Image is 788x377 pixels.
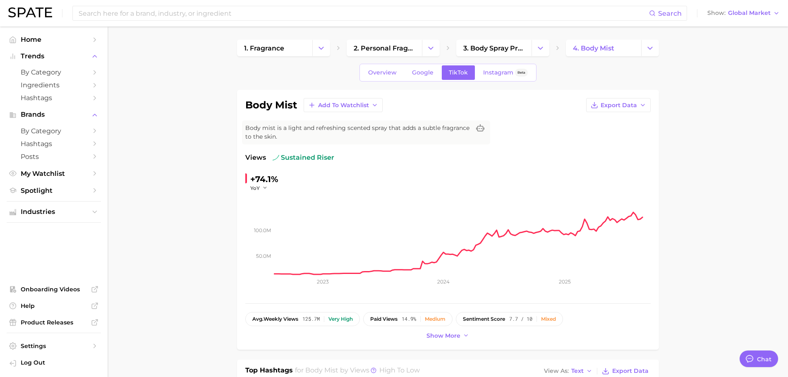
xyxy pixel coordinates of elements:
[558,279,570,285] tspan: 2025
[566,40,641,56] a: 4. body mist
[544,369,569,373] span: View As
[7,300,101,312] a: Help
[245,153,266,163] span: Views
[425,316,445,322] div: Medium
[542,366,595,377] button: View AsText
[21,140,87,148] span: Hashtags
[21,36,87,43] span: Home
[517,69,525,76] span: Beta
[7,340,101,352] a: Settings
[7,91,101,104] a: Hashtags
[21,81,87,89] span: Ingredients
[456,40,532,56] a: 3. body spray products
[245,100,297,110] h1: body mist
[449,69,468,76] span: TikTok
[463,44,525,52] span: 3. body spray products
[422,40,440,56] button: Change Category
[21,342,87,350] span: Settings
[7,283,101,295] a: Onboarding Videos
[7,150,101,163] a: Posts
[442,65,475,80] a: TikTok
[728,11,771,15] span: Global Market
[256,253,271,259] tspan: 50.0m
[7,184,101,197] a: Spotlight
[21,359,94,366] span: Log Out
[573,44,614,52] span: 4. body mist
[244,44,284,52] span: 1. fragrance
[368,69,397,76] span: Overview
[437,279,450,285] tspan: 2024
[601,102,637,109] span: Export Data
[7,167,101,180] a: My Watchlist
[21,111,87,118] span: Brands
[21,286,87,293] span: Onboarding Videos
[21,153,87,161] span: Posts
[347,40,422,56] a: 2. personal fragrance
[7,79,101,91] a: Ingredients
[7,108,101,121] button: Brands
[254,227,271,233] tspan: 100.0m
[7,316,101,329] a: Product Releases
[245,312,360,326] button: avg.weekly views125.7mVery high
[8,7,52,17] img: SPATE
[250,173,278,186] div: +74.1%
[402,316,416,322] span: 14.9%
[612,367,649,375] span: Export Data
[641,40,659,56] button: Change Category
[21,127,87,135] span: by Category
[273,153,334,163] span: sustained riser
[405,65,441,80] a: Google
[237,40,312,56] a: 1. fragrance
[483,69,513,76] span: Instagram
[586,98,651,112] button: Export Data
[302,316,320,322] span: 125.7m
[532,40,549,56] button: Change Category
[78,6,649,20] input: Search here for a brand, industry, or ingredient
[305,366,338,374] span: body mist
[7,33,101,46] a: Home
[476,65,535,80] a: InstagramBeta
[21,170,87,178] span: My Watchlist
[600,365,650,377] button: Export Data
[304,98,383,112] button: Add to Watchlist
[250,185,268,192] button: YoY
[21,208,87,216] span: Industries
[412,69,434,76] span: Google
[273,154,279,161] img: sustained riser
[571,369,584,373] span: Text
[245,365,293,377] h1: Top Hashtags
[379,366,420,374] span: high to low
[705,8,782,19] button: ShowGlobal Market
[21,302,87,310] span: Help
[252,316,263,322] abbr: average
[7,125,101,137] a: by Category
[7,356,101,370] a: Log out. Currently logged in with e-mail jek@cosmax.com.
[317,279,329,285] tspan: 2023
[250,185,260,192] span: YoY
[21,187,87,195] span: Spotlight
[7,50,101,62] button: Trends
[21,68,87,76] span: by Category
[541,316,556,322] div: Mixed
[252,316,298,322] span: weekly views
[707,11,726,15] span: Show
[658,10,682,17] span: Search
[7,66,101,79] a: by Category
[245,124,470,141] span: Body mist is a light and refreshing scented spray that adds a subtle fragrance to the skin.
[312,40,330,56] button: Change Category
[424,330,472,341] button: Show more
[426,332,460,339] span: Show more
[21,94,87,102] span: Hashtags
[21,319,87,326] span: Product Releases
[456,312,563,326] button: sentiment score7.7 / 10Mixed
[7,137,101,150] a: Hashtags
[21,53,87,60] span: Trends
[295,365,420,377] h2: for by Views
[509,316,532,322] span: 7.7 / 10
[318,102,369,109] span: Add to Watchlist
[328,316,353,322] div: Very high
[463,316,505,322] span: sentiment score
[354,44,415,52] span: 2. personal fragrance
[370,316,398,322] span: paid views
[7,206,101,218] button: Industries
